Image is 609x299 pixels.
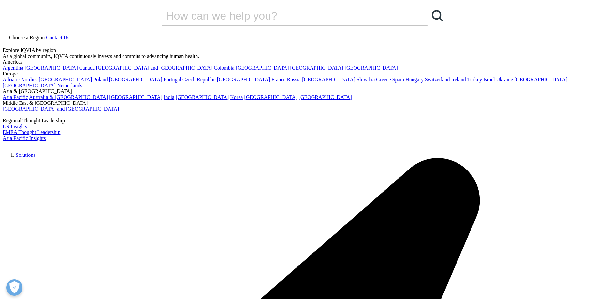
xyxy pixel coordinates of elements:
a: Colombia [214,65,234,71]
div: Middle East & [GEOGRAPHIC_DATA] [3,100,606,106]
a: [GEOGRAPHIC_DATA] [236,65,289,71]
a: [GEOGRAPHIC_DATA] [302,77,355,82]
a: Solutions [16,152,35,158]
a: Australia & [GEOGRAPHIC_DATA] [29,94,108,100]
a: [GEOGRAPHIC_DATA] [109,77,162,82]
div: As a global community, IQVIA continuously invests and commits to advancing human health. [3,53,606,59]
a: Spain [392,77,404,82]
a: France [271,77,286,82]
a: Israel [483,77,495,82]
a: Adriatic [3,77,20,82]
a: [GEOGRAPHIC_DATA] [39,77,92,82]
a: Slovakia [356,77,375,82]
button: Otwórz Preferencje [6,279,22,296]
a: Asia Pacific [3,94,28,100]
a: [GEOGRAPHIC_DATA] and [GEOGRAPHIC_DATA] [96,65,212,71]
a: Hungary [405,77,424,82]
a: Ukraine [496,77,513,82]
div: Asia & [GEOGRAPHIC_DATA] [3,88,606,94]
a: Switzerland [425,77,450,82]
a: EMEA Thought Leadership [3,129,60,135]
a: Portugal [164,77,181,82]
div: Regional Thought Leadership [3,118,606,124]
div: Europe [3,71,606,77]
a: Turkey [467,77,482,82]
a: India [164,94,174,100]
a: Ireland [451,77,466,82]
a: Contact Us [46,35,69,40]
a: Russia [287,77,301,82]
a: Greece [376,77,391,82]
svg: Search [432,10,443,21]
a: [GEOGRAPHIC_DATA] [25,65,78,71]
a: Nordics [21,77,37,82]
div: Explore IQVIA by region [3,48,606,53]
a: Search [428,6,447,25]
a: [GEOGRAPHIC_DATA] [109,94,162,100]
a: [GEOGRAPHIC_DATA] [290,65,343,71]
a: Czech Republic [182,77,216,82]
a: Netherlands [57,83,82,88]
a: [GEOGRAPHIC_DATA] [176,94,229,100]
a: [GEOGRAPHIC_DATA] [345,65,398,71]
span: Choose a Region [9,35,45,40]
a: [GEOGRAPHIC_DATA] [299,94,352,100]
a: [GEOGRAPHIC_DATA] [217,77,270,82]
input: Search [162,6,409,25]
a: Korea [230,94,243,100]
a: US Insights [3,124,27,129]
a: [GEOGRAPHIC_DATA] [244,94,297,100]
a: Argentina [3,65,23,71]
a: [GEOGRAPHIC_DATA] and [GEOGRAPHIC_DATA] [3,106,119,112]
div: Americas [3,59,606,65]
a: Asia Pacific Insights [3,135,46,141]
a: [GEOGRAPHIC_DATA] [3,83,56,88]
a: [GEOGRAPHIC_DATA] [514,77,567,82]
a: Poland [93,77,108,82]
a: Canada [79,65,95,71]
